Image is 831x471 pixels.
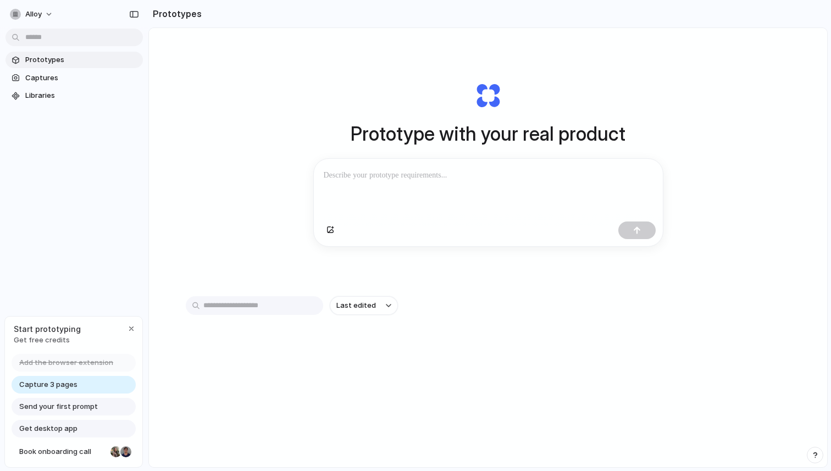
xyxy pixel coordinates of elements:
[25,54,138,65] span: Prototypes
[25,9,42,20] span: alloy
[19,357,113,368] span: Add the browser extension
[25,90,138,101] span: Libraries
[19,401,98,412] span: Send your first prompt
[14,335,81,346] span: Get free credits
[5,5,59,23] button: alloy
[119,445,132,458] div: Christian Iacullo
[148,7,202,20] h2: Prototypes
[19,423,77,434] span: Get desktop app
[12,420,136,437] a: Get desktop app
[19,379,77,390] span: Capture 3 pages
[5,52,143,68] a: Prototypes
[351,119,625,148] h1: Prototype with your real product
[5,70,143,86] a: Captures
[19,446,106,457] span: Book onboarding call
[14,323,81,335] span: Start prototyping
[25,73,138,84] span: Captures
[12,443,136,461] a: Book onboarding call
[5,87,143,104] a: Libraries
[109,445,123,458] div: Nicole Kubica
[336,300,376,311] span: Last edited
[330,296,398,315] button: Last edited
